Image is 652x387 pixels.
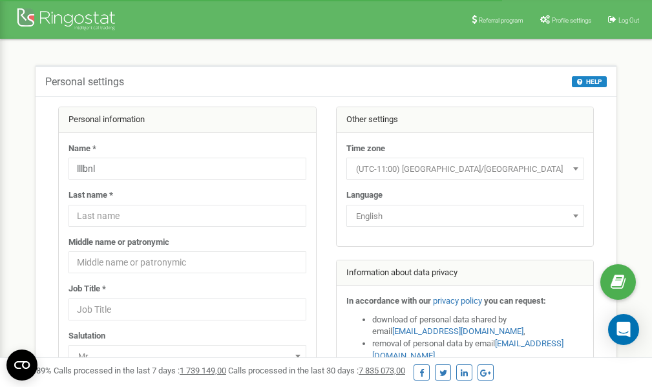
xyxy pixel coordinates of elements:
[68,236,169,249] label: Middle name or patronymic
[45,76,124,88] h5: Personal settings
[346,296,431,306] strong: In accordance with our
[372,338,584,362] li: removal of personal data by email ,
[73,348,302,366] span: Mr.
[59,107,316,133] div: Personal information
[68,189,113,202] label: Last name *
[68,251,306,273] input: Middle name or patronymic
[572,76,607,87] button: HELP
[68,158,306,180] input: Name
[484,296,546,306] strong: you can request:
[68,283,106,295] label: Job Title *
[346,189,383,202] label: Language
[68,205,306,227] input: Last name
[359,366,405,375] u: 7 835 073,00
[337,260,594,286] div: Information about data privacy
[618,17,639,24] span: Log Out
[337,107,594,133] div: Other settings
[392,326,523,336] a: [EMAIL_ADDRESS][DOMAIN_NAME]
[351,160,580,178] span: (UTC-11:00) Pacific/Midway
[54,366,226,375] span: Calls processed in the last 7 days :
[372,314,584,338] li: download of personal data shared by email ,
[351,207,580,225] span: English
[68,330,105,342] label: Salutation
[6,350,37,381] button: Open CMP widget
[552,17,591,24] span: Profile settings
[346,205,584,227] span: English
[68,298,306,320] input: Job Title
[608,314,639,345] div: Open Intercom Messenger
[433,296,482,306] a: privacy policy
[346,158,584,180] span: (UTC-11:00) Pacific/Midway
[346,143,385,155] label: Time zone
[68,345,306,367] span: Mr.
[180,366,226,375] u: 1 739 149,00
[68,143,96,155] label: Name *
[479,17,523,24] span: Referral program
[228,366,405,375] span: Calls processed in the last 30 days :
